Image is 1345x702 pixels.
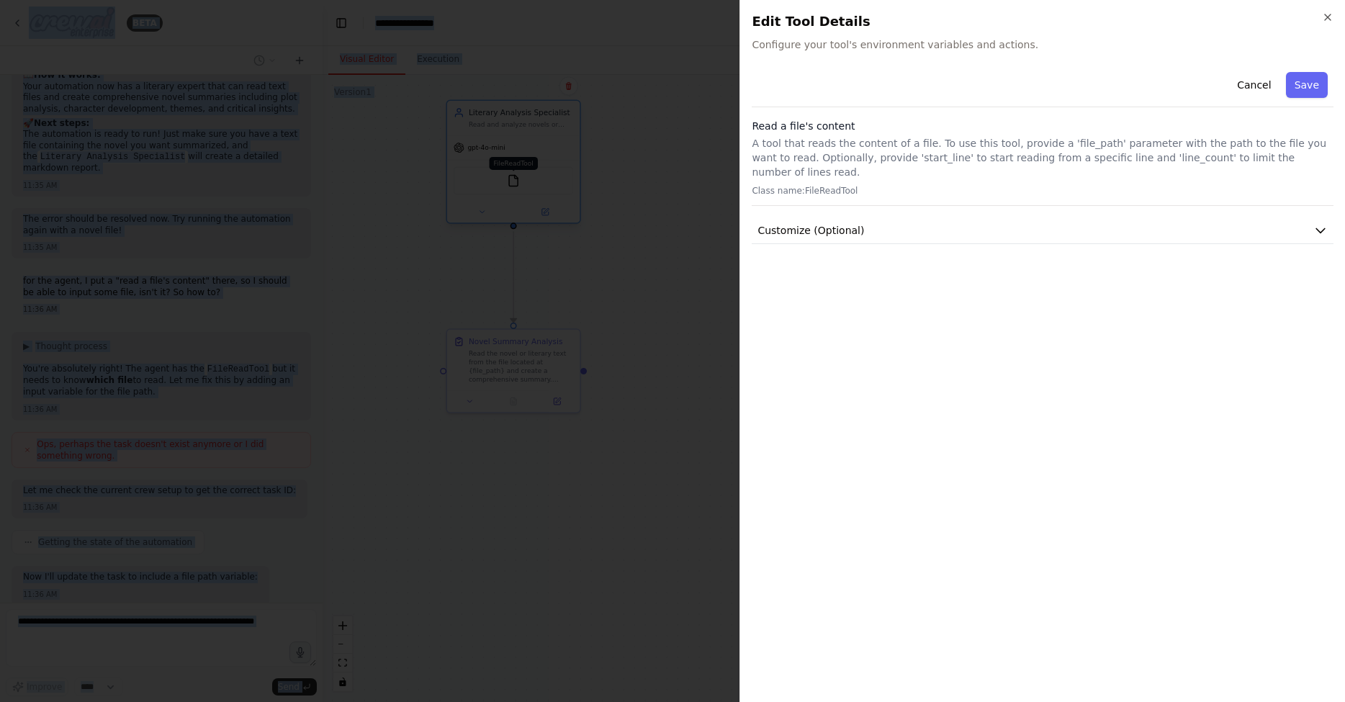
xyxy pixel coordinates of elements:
span: Configure your tool's environment variables and actions. [752,37,1333,52]
button: Cancel [1228,72,1279,98]
h2: Edit Tool Details [752,12,1333,32]
button: Save [1286,72,1328,98]
p: Class name: FileReadTool [752,185,1333,197]
span: Customize (Optional) [757,223,864,238]
button: Customize (Optional) [752,217,1333,244]
p: A tool that reads the content of a file. To use this tool, provide a 'file_path' parameter with t... [752,136,1333,179]
h3: Read a file's content [752,119,1333,133]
